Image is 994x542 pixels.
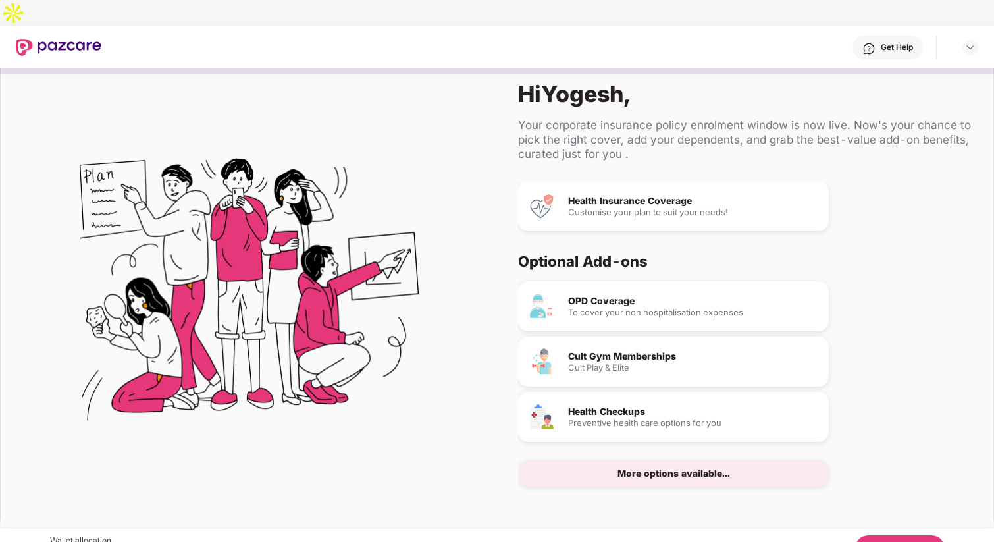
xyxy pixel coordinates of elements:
[568,196,818,205] div: Health Insurance Coverage
[529,348,555,375] img: Cult Gym Memberships
[80,124,419,464] img: Flex Benefits Illustration
[568,352,818,361] div: Cult Gym Memberships
[965,42,976,53] img: svg+xml;base64,PHN2ZyBpZD0iRHJvcGRvd24tMzJ4MzIiIHhtbG5zPSJodHRwOi8vd3d3LnczLm9yZy8yMDAwL3N2ZyIgd2...
[568,296,818,306] div: OPD Coverage
[518,252,962,271] div: Optional Add-ons
[568,419,818,427] div: Preventive health care options for you
[568,208,818,217] div: Customise your plan to suit your needs!
[16,39,101,56] img: New Pazcare Logo
[518,118,972,161] div: Your corporate insurance policy enrolment window is now live. Now's your chance to pick the right...
[617,469,730,478] div: More options available...
[568,364,818,372] div: Cult Play & Elite
[568,308,818,317] div: To cover your non hospitalisation expenses
[529,193,555,219] img: Health Insurance Coverage
[568,407,818,416] div: Health Checkups
[529,404,555,430] img: Health Checkups
[881,42,913,53] div: Get Help
[518,80,972,107] div: Hi Yogesh ,
[862,42,876,55] img: svg+xml;base64,PHN2ZyBpZD0iSGVscC0zMngzMiIgeG1sbnM9Imh0dHA6Ly93d3cudzMub3JnLzIwMDAvc3ZnIiB3aWR0aD...
[529,293,555,319] img: OPD Coverage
